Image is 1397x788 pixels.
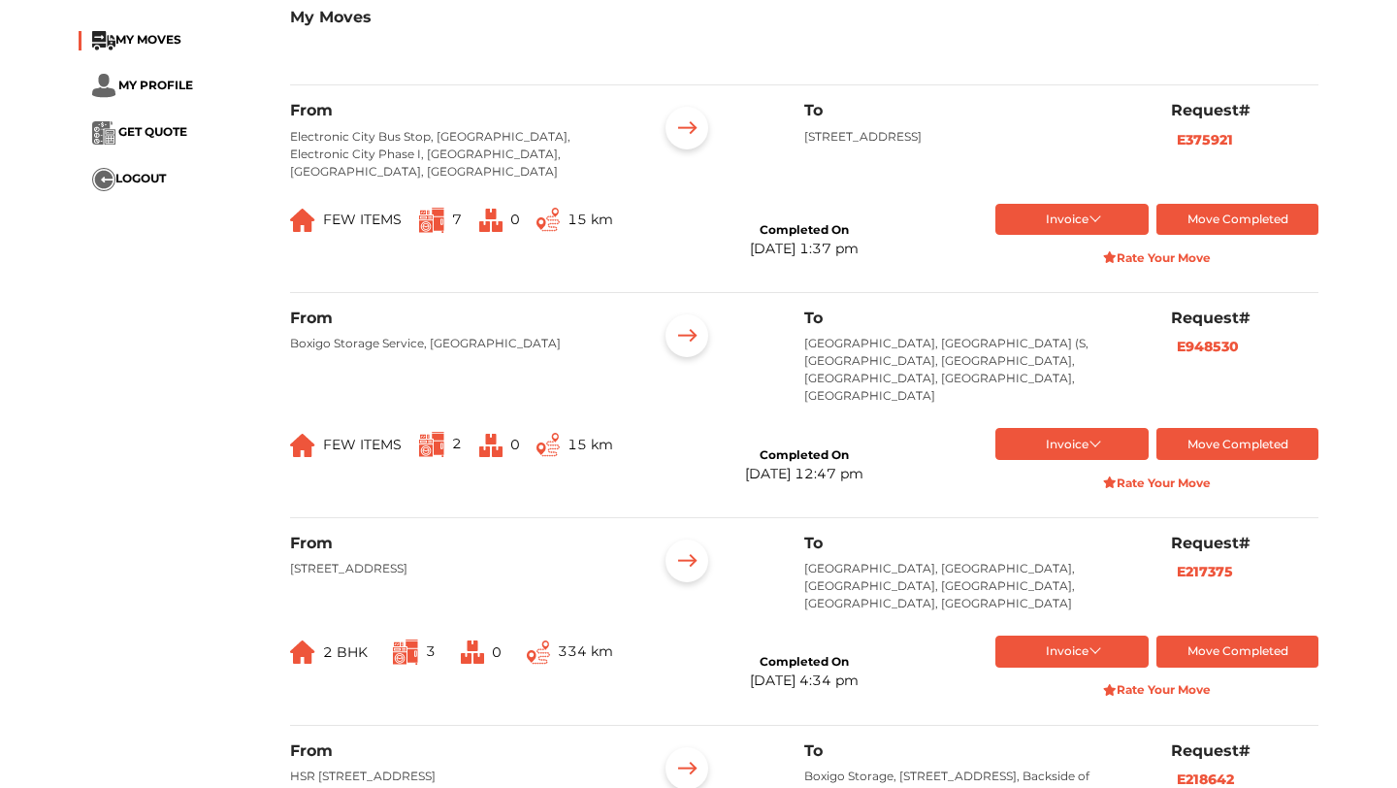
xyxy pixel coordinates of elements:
[290,101,628,119] h6: From
[995,243,1318,273] button: Rate Your Move
[1171,534,1318,552] h6: Request#
[804,309,1142,327] h6: To
[1177,338,1239,355] b: E948530
[290,560,628,577] p: [STREET_ADDRESS]
[995,428,1150,460] button: Invoice
[92,121,115,145] img: ...
[118,78,193,92] span: MY PROFILE
[760,653,849,671] div: Completed On
[1156,204,1318,236] button: Move Completed
[995,204,1150,236] button: Invoice
[1156,428,1318,460] button: Move Completed
[1171,741,1318,760] h6: Request#
[568,436,613,453] span: 15 km
[290,768,628,785] p: HSR [STREET_ADDRESS]
[804,741,1142,760] h6: To
[760,221,849,239] div: Completed On
[290,335,628,352] p: Boxigo Storage Service, [GEOGRAPHIC_DATA]
[452,436,462,453] span: 2
[1171,561,1239,583] button: E217375
[1171,101,1318,119] h6: Request#
[290,209,315,232] img: ...
[290,128,628,181] p: Electronic City Bus Stop, [GEOGRAPHIC_DATA], Electronic City Phase I, [GEOGRAPHIC_DATA], [GEOGRAP...
[1171,309,1318,327] h6: Request#
[804,335,1142,405] p: [GEOGRAPHIC_DATA], [GEOGRAPHIC_DATA] (S, [GEOGRAPHIC_DATA], [GEOGRAPHIC_DATA], [GEOGRAPHIC_DATA],...
[1177,131,1233,148] b: E375921
[290,534,628,552] h6: From
[760,446,849,464] div: Completed On
[452,211,462,228] span: 7
[118,124,187,139] span: GET QUOTE
[1103,682,1211,697] strong: Rate Your Move
[527,640,550,665] img: ...
[804,101,1142,119] h6: To
[419,432,444,457] img: ...
[323,643,368,661] span: 2 BHK
[290,434,315,457] img: ...
[115,32,181,47] span: MY MOVES
[1103,476,1211,490] strong: Rate Your Move
[1177,771,1234,788] b: E218642
[804,560,1142,612] p: [GEOGRAPHIC_DATA], [GEOGRAPHIC_DATA], [GEOGRAPHIC_DATA], [GEOGRAPHIC_DATA], [GEOGRAPHIC_DATA], [G...
[1171,129,1239,151] button: E375921
[1156,636,1318,668] button: Move Completed
[995,636,1150,668] button: Invoice
[290,309,628,327] h6: From
[657,101,717,161] img: ...
[290,8,1318,26] h3: My Moves
[510,211,520,228] span: 0
[393,640,418,665] img: ...
[750,239,859,259] div: [DATE] 1:37 pm
[479,209,503,232] img: ...
[804,534,1142,552] h6: To
[461,640,484,664] img: ...
[558,642,613,660] span: 334 km
[1103,250,1211,265] strong: Rate Your Move
[479,434,503,457] img: ...
[536,433,560,457] img: ...
[92,124,187,139] a: ... GET QUOTE
[1177,563,1233,580] b: E217375
[323,436,402,453] span: FEW ITEMS
[115,171,166,185] span: LOGOUT
[568,211,613,228] span: 15 km
[510,436,520,453] span: 0
[536,208,560,232] img: ...
[492,643,502,661] span: 0
[426,642,436,660] span: 3
[750,671,859,691] div: [DATE] 4:34 pm
[92,31,115,50] img: ...
[92,74,115,98] img: ...
[92,168,166,191] button: ...LOGOUT
[92,168,115,191] img: ...
[657,309,717,369] img: ...
[657,534,717,594] img: ...
[92,78,193,92] a: ... MY PROFILE
[92,32,181,47] a: ...MY MOVES
[995,468,1318,498] button: Rate Your Move
[1171,336,1245,358] button: E948530
[804,128,1142,146] p: [STREET_ADDRESS]
[290,741,628,760] h6: From
[419,208,444,233] img: ...
[995,675,1318,706] button: Rate Your Move
[323,211,402,228] span: FEW ITEMS
[290,640,315,664] img: ...
[745,464,863,484] div: [DATE] 12:47 pm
